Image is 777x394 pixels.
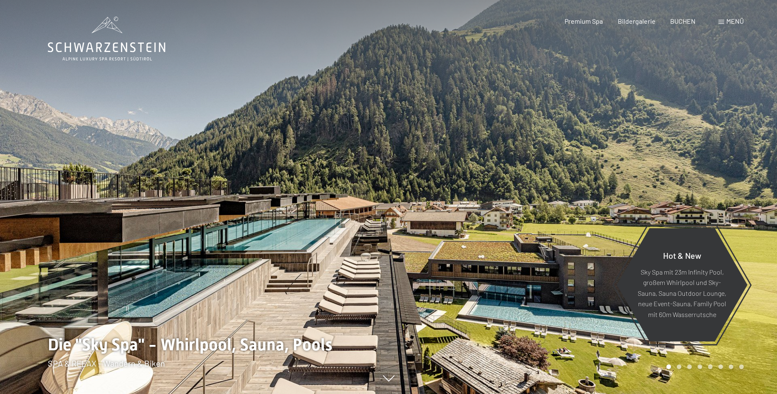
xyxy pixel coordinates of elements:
p: Sky Spa mit 23m Infinity Pool, großem Whirlpool und Sky-Sauna, Sauna Outdoor Lounge, neue Event-S... [637,266,727,320]
a: Hot & New Sky Spa mit 23m Infinity Pool, großem Whirlpool und Sky-Sauna, Sauna Outdoor Lounge, ne... [616,228,748,342]
a: BUCHEN [670,17,696,25]
div: Carousel Pagination [664,364,744,369]
div: Carousel Page 5 [708,364,713,369]
div: Carousel Page 6 [718,364,723,369]
div: Carousel Page 4 [698,364,702,369]
div: Carousel Page 3 [687,364,692,369]
div: Carousel Page 1 (Current Slide) [666,364,671,369]
div: Carousel Page 2 [677,364,681,369]
span: Menü [726,17,744,25]
div: Carousel Page 8 [739,364,744,369]
a: Premium Spa [565,17,603,25]
span: Hot & New [663,250,701,260]
div: Carousel Page 7 [729,364,733,369]
a: Bildergalerie [618,17,656,25]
